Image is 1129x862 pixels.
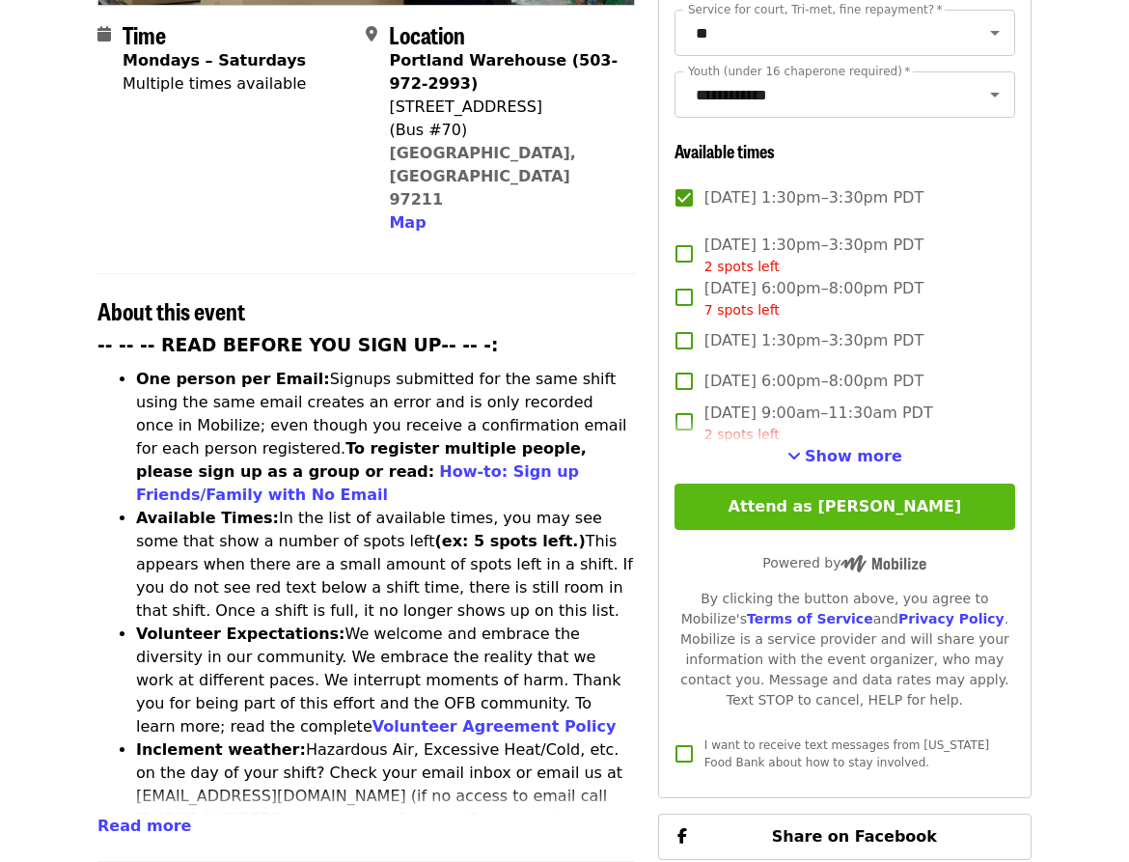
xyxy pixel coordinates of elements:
[704,302,780,318] span: 7 spots left
[675,589,1015,710] div: By clicking the button above, you agree to Mobilize's and . Mobilize is a service provider and wi...
[136,507,635,623] li: In the list of available times, you may see some that show a number of spots left This appears wh...
[898,611,1005,626] a: Privacy Policy
[366,25,377,43] i: map-marker-alt icon
[840,555,926,572] img: Powered by Mobilize
[97,25,111,43] i: calendar icon
[389,213,426,232] span: Map
[704,277,923,320] span: [DATE] 6:00pm–8:00pm PDT
[136,740,306,759] strong: Inclement weather:
[704,234,923,277] span: [DATE] 1:30pm–3:30pm PDT
[136,370,330,388] strong: One person per Email:
[97,815,191,838] button: Read more
[389,17,465,51] span: Location
[372,717,617,736] a: Volunteer Agreement Policy
[675,484,1015,530] button: Attend as [PERSON_NAME]
[97,293,245,327] span: About this event
[434,532,585,550] strong: (ex: 5 spots left.)
[772,827,937,846] span: Share on Facebook
[704,427,780,442] span: 2 spots left
[136,462,579,504] a: How-to: Sign up Friends/Family with No Email
[704,186,923,209] span: [DATE] 1:30pm–3:30pm PDT
[675,138,775,163] span: Available times
[97,817,191,835] span: Read more
[704,370,923,393] span: [DATE] 6:00pm–8:00pm PDT
[389,96,619,119] div: [STREET_ADDRESS]
[704,402,933,445] span: [DATE] 9:00am–11:30am PDT
[389,211,426,235] button: Map
[688,4,943,15] label: Service for court, Tri-met, fine repayment?
[136,738,635,854] li: Hazardous Air, Excessive Heat/Cold, etc. on the day of your shift? Check your email inbox or emai...
[136,368,635,507] li: Signups submitted for the same shift using the same email creates an error and is only recorded o...
[123,51,306,70] strong: Mondays – Saturdays
[981,19,1008,46] button: Open
[389,144,576,209] a: [GEOGRAPHIC_DATA], [GEOGRAPHIC_DATA] 97211
[688,66,910,77] label: Youth (under 16 chaperone required)
[747,611,873,626] a: Terms of Service
[389,119,619,142] div: (Bus #70)
[136,623,635,738] li: We welcome and embrace the diversity in our community. We embrace the reality that we work at dif...
[704,329,923,352] span: [DATE] 1:30pm–3:30pm PDT
[981,81,1008,108] button: Open
[787,445,902,468] button: See more timeslots
[762,555,926,570] span: Powered by
[97,335,499,355] strong: -- -- -- READ BEFORE YOU SIGN UP-- -- -:
[658,814,1032,860] button: Share on Facebook
[704,738,989,769] span: I want to receive text messages from [US_STATE] Food Bank about how to stay involved.
[123,17,166,51] span: Time
[136,625,345,643] strong: Volunteer Expectations:
[136,509,279,527] strong: Available Times:
[389,51,618,93] strong: Portland Warehouse (503-972-2993)
[805,447,902,465] span: Show more
[704,259,780,274] span: 2 spots left
[136,439,587,481] strong: To register multiple people, please sign up as a group or read:
[123,72,306,96] div: Multiple times available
